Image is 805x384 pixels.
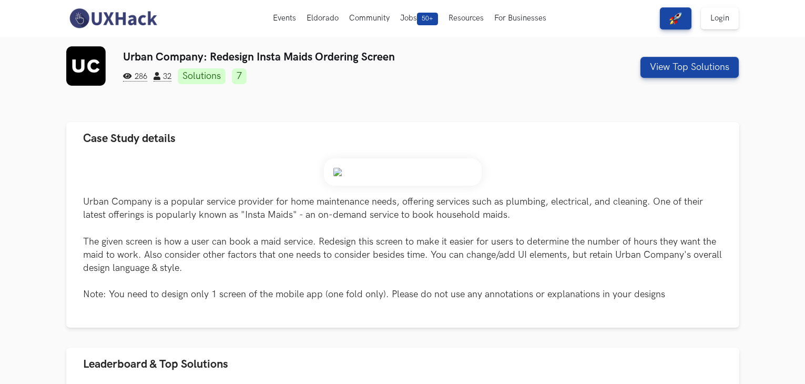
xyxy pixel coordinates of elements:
p: Urban Company is a popular service provider for home maintenance needs, offering services such as... [83,195,722,301]
span: 50+ [417,13,438,25]
a: 7 [232,68,247,84]
img: Urban Company logo [66,46,106,86]
button: Leaderboard & Top Solutions [66,348,739,381]
span: Case Study details [83,132,176,146]
span: 286 [123,72,147,82]
button: View Top Solutions [640,57,739,78]
a: Solutions [178,68,226,84]
button: Case Study details [66,122,739,155]
span: 32 [154,72,171,82]
span: Leaderboard & Top Solutions [83,357,228,371]
div: Case Study details [66,155,739,328]
img: rocket [669,12,682,25]
img: Weekend_Hackathon_83_banner.png [324,158,482,186]
a: Login [701,7,739,29]
h3: Urban Company: Redesign Insta Maids Ordering Screen [123,50,568,64]
img: UXHack-logo.png [66,7,160,29]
